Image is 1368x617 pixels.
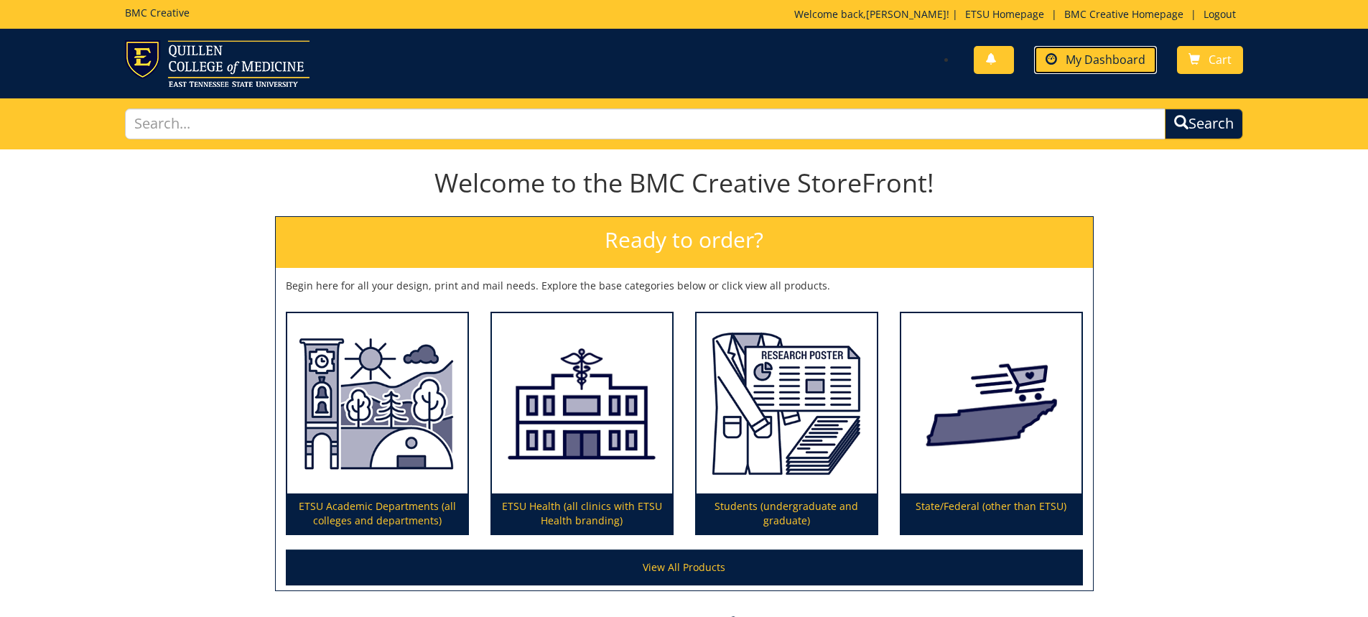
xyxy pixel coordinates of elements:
a: View All Products [286,549,1083,585]
img: Students (undergraduate and graduate) [697,313,877,494]
p: Welcome back, ! | | | [794,7,1243,22]
a: ETSU Health (all clinics with ETSU Health branding) [492,313,672,534]
a: Logout [1196,7,1243,21]
img: ETSU Health (all clinics with ETSU Health branding) [492,313,672,494]
span: My Dashboard [1066,52,1145,68]
h1: Welcome to the BMC Creative StoreFront! [275,169,1094,198]
p: Students (undergraduate and graduate) [697,493,877,534]
a: BMC Creative Homepage [1057,7,1191,21]
a: Students (undergraduate and graduate) [697,313,877,534]
img: State/Federal (other than ETSU) [901,313,1081,494]
a: [PERSON_NAME] [866,7,946,21]
a: My Dashboard [1034,46,1157,74]
span: Cart [1209,52,1232,68]
p: State/Federal (other than ETSU) [901,493,1081,534]
a: ETSU Homepage [958,7,1051,21]
img: ETSU Academic Departments (all colleges and departments) [287,313,467,494]
h5: BMC Creative [125,7,190,18]
a: Cart [1177,46,1243,74]
p: Begin here for all your design, print and mail needs. Explore the base categories below or click ... [286,279,1083,293]
a: ETSU Academic Departments (all colleges and departments) [287,313,467,534]
img: ETSU logo [125,40,310,87]
input: Search... [125,108,1166,139]
h2: Ready to order? [276,217,1093,268]
button: Search [1165,108,1243,139]
p: ETSU Academic Departments (all colleges and departments) [287,493,467,534]
p: ETSU Health (all clinics with ETSU Health branding) [492,493,672,534]
a: State/Federal (other than ETSU) [901,313,1081,534]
